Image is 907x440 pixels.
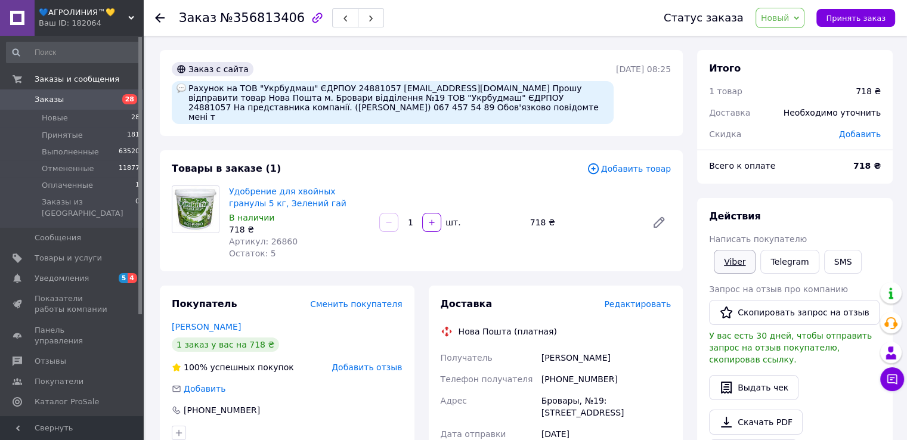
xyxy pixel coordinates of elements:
span: Телефон получателя [441,374,533,384]
span: Редактировать [604,299,671,309]
div: 718 ₴ [229,224,370,236]
span: Итого [709,63,741,74]
div: Бровары, №19: [STREET_ADDRESS] [539,390,673,423]
div: шт. [442,216,462,228]
span: Отзывы [35,356,66,367]
a: Viber [714,250,756,274]
span: Артикул: 26860 [229,237,298,246]
img: :speech_balloon: [177,83,186,93]
a: Скачать PDF [709,410,803,435]
span: №356813406 [220,11,305,25]
span: Остаток: 5 [229,249,276,258]
span: Доставка [709,108,750,117]
a: [PERSON_NAME] [172,322,241,331]
span: Заказы и сообщения [35,74,119,85]
button: Чат с покупателем [880,367,904,391]
span: Панель управления [35,325,110,346]
span: Всего к оплате [709,161,775,171]
span: Запрос на отзыв про компанию [709,284,848,294]
div: [PERSON_NAME] [539,347,673,368]
span: Принять заказ [826,14,886,23]
div: [PHONE_NUMBER] [182,404,261,416]
span: Показатели работы компании [35,293,110,315]
div: Нова Пошта (платная) [456,326,560,337]
span: Выполненные [42,147,99,157]
b: 718 ₴ [853,161,881,171]
span: Товары в заказе (1) [172,163,281,174]
span: Оплаченные [42,180,93,191]
a: Редактировать [647,210,671,234]
span: Доставка [441,298,493,309]
a: Удобрение для хвойных гранулы 5 кг, Зелений гай [229,187,346,208]
div: Вернуться назад [155,12,165,24]
span: Сообщения [35,233,81,243]
button: Скопировать запрос на отзыв [709,300,880,325]
span: Добавить товар [587,162,671,175]
div: 718 ₴ [856,85,881,97]
div: Заказ с сайта [172,62,253,76]
img: Удобрение для хвойных гранулы 5 кг, Зелений гай [172,186,219,233]
div: Необходимо уточнить [776,100,888,126]
span: 28 [131,113,140,123]
span: 28 [122,94,137,104]
div: Статус заказа [664,12,744,24]
span: Покупатели [35,376,83,387]
span: 1 [135,180,140,191]
div: [PHONE_NUMBER] [539,368,673,390]
span: Заказы [35,94,64,105]
span: Добавить отзыв [332,362,402,372]
span: Уведомления [35,273,89,284]
span: Заказ [179,11,216,25]
span: 5 [119,273,128,283]
span: Получатель [441,353,493,362]
span: Заказы из [GEOGRAPHIC_DATA] [42,197,135,218]
span: Новые [42,113,68,123]
span: 11877 [119,163,140,174]
span: Дата отправки [441,429,506,439]
span: Добавить [184,384,225,393]
button: Выдать чек [709,375,798,400]
span: 63520 [119,147,140,157]
span: Покупатель [172,298,237,309]
button: Принять заказ [816,9,895,27]
span: Добавить [839,129,881,139]
span: Написать покупателю [709,234,807,244]
span: Отмененные [42,163,94,174]
div: Ваш ID: 182064 [39,18,143,29]
span: Принятые [42,130,83,141]
span: У вас есть 30 дней, чтобы отправить запрос на отзыв покупателю, скопировав ссылку. [709,331,872,364]
span: Скидка [709,129,741,139]
span: 0 [135,197,140,218]
span: 4 [128,273,137,283]
button: SMS [824,250,862,274]
div: успешных покупок [172,361,294,373]
div: Рахунок на ТОВ "Укрбудмаш" ЄДРПОУ 24881057 [EMAIL_ADDRESS][DOMAIN_NAME] Прошу відправити товар Но... [172,81,614,124]
span: Сменить покупателя [310,299,402,309]
input: Поиск [6,42,141,63]
a: Telegram [760,250,819,274]
span: В наличии [229,213,274,222]
time: [DATE] 08:25 [616,64,671,74]
span: Действия [709,210,761,222]
span: 1 товар [709,86,742,96]
span: 100% [184,362,208,372]
span: Каталог ProSale [35,396,99,407]
span: Новый [761,13,790,23]
div: 1 заказ у вас на 718 ₴ [172,337,279,352]
span: Товары и услуги [35,253,102,264]
div: 718 ₴ [525,214,642,231]
span: 181 [127,130,140,141]
span: 💙АГРОЛИНИЯ™💛 [39,7,128,18]
span: Адрес [441,396,467,405]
